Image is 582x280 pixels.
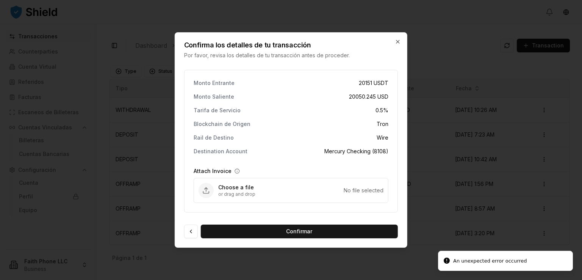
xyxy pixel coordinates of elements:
[344,187,383,194] div: No file selected
[377,120,388,128] span: Tron
[359,79,388,87] span: 20151 USDT
[194,108,241,113] p: Tarifa de Servicio
[218,184,344,191] p: Choose a file
[349,93,388,101] span: 20050.245 USD
[184,42,398,49] h2: Confirma los detalles de tu transacción
[184,52,398,59] p: Por favor, revisa los detalles de tu transacción antes de proceder.
[194,149,247,154] p: Destination Account
[194,94,234,99] p: Monto Saliente
[377,134,388,142] span: Wire
[194,178,388,203] div: Upload Attach Invoice
[324,148,388,155] span: Mercury Checking (8108)
[375,107,388,114] span: 0.5 %
[194,167,232,175] label: Attach Invoice
[194,135,234,140] p: Rail de Destino
[201,225,398,238] button: Confirmar
[218,191,344,197] p: or drag and drop
[194,80,235,86] p: Monto Entrante
[194,121,250,127] p: Blockchain de Origen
